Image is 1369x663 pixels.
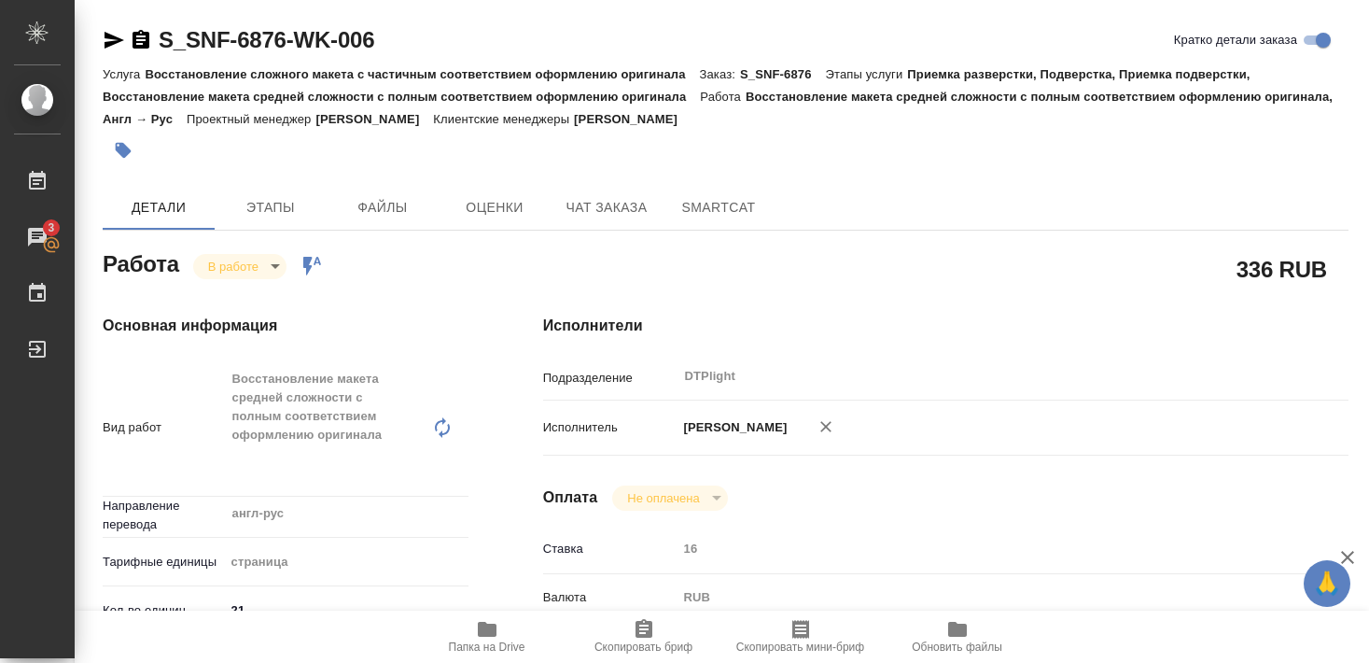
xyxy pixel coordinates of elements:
div: В работе [193,254,286,279]
a: 3 [5,214,70,261]
p: Ставка [543,540,678,558]
span: 🙏 [1311,564,1343,603]
span: Чат заказа [562,196,651,219]
p: Работа [700,90,746,104]
button: Скопировать бриф [566,611,722,663]
p: Проектный менеджер [187,112,315,126]
div: страница [225,546,468,578]
h2: Работа [103,246,179,279]
h4: Основная информация [103,315,468,337]
input: Пустое поле [678,535,1281,562]
span: Детали [114,196,203,219]
button: Скопировать ссылку для ЯМессенджера [103,29,125,51]
p: [PERSON_NAME] [315,112,433,126]
span: Файлы [338,196,427,219]
p: Вид работ [103,418,225,437]
h2: 336 RUB [1236,253,1327,285]
a: S_SNF-6876-WK-006 [159,27,374,52]
p: Валюта [543,588,678,607]
span: Скопировать бриф [594,641,692,654]
p: Услуга [103,67,145,81]
div: В работе [612,486,727,511]
p: Клиентские менеджеры [433,112,574,126]
input: ✎ Введи что-нибудь [225,597,468,624]
p: Кол-во единиц [103,601,225,620]
button: Удалить исполнителя [805,406,846,447]
button: Скопировать ссылку [130,29,152,51]
p: Подразделение [543,369,678,388]
button: Не оплачена [622,490,705,506]
span: Обновить файлы [912,641,1002,654]
button: 🙏 [1304,560,1350,607]
span: Этапы [226,196,315,219]
p: Заказ: [700,67,740,81]
span: Папка на Drive [449,641,525,654]
p: S_SNF-6876 [740,67,826,81]
p: Исполнитель [543,418,678,437]
h4: Оплата [543,487,598,509]
p: Восстановление сложного макета с частичным соответствием оформлению оригинала [145,67,699,81]
span: Кратко детали заказа [1174,31,1297,49]
p: Этапы услуги [826,67,908,81]
button: Добавить тэг [103,130,144,171]
span: Скопировать мини-бриф [736,641,864,654]
button: Обновить файлы [879,611,1036,663]
h4: Исполнители [543,315,1348,337]
p: Тарифные единицы [103,553,225,571]
p: Направление перевода [103,497,225,534]
span: Оценки [450,196,539,219]
span: 3 [36,219,65,237]
p: [PERSON_NAME] [678,418,788,437]
button: Скопировать мини-бриф [722,611,879,663]
p: [PERSON_NAME] [574,112,691,126]
span: SmartCat [674,196,763,219]
button: В работе [203,259,264,275]
div: RUB [678,582,1281,614]
button: Папка на Drive [409,611,566,663]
